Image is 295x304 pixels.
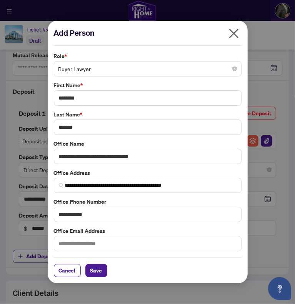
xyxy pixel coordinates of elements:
label: Office Address [54,169,242,177]
label: Last Name [54,110,242,119]
span: close [228,27,240,40]
label: Office Email Address [54,227,242,235]
button: Open asap [268,277,291,300]
label: Role [54,52,242,60]
h2: Add Person [54,27,242,39]
label: First Name [54,81,242,90]
span: Cancel [59,264,76,277]
img: search_icon [59,183,63,188]
span: close-circle [232,66,237,71]
button: Cancel [54,264,81,277]
button: Save [85,264,107,277]
span: Save [90,264,102,277]
label: Office Name [54,140,242,148]
label: Office Phone Number [54,198,242,206]
span: Buyer Lawyer [58,61,237,76]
